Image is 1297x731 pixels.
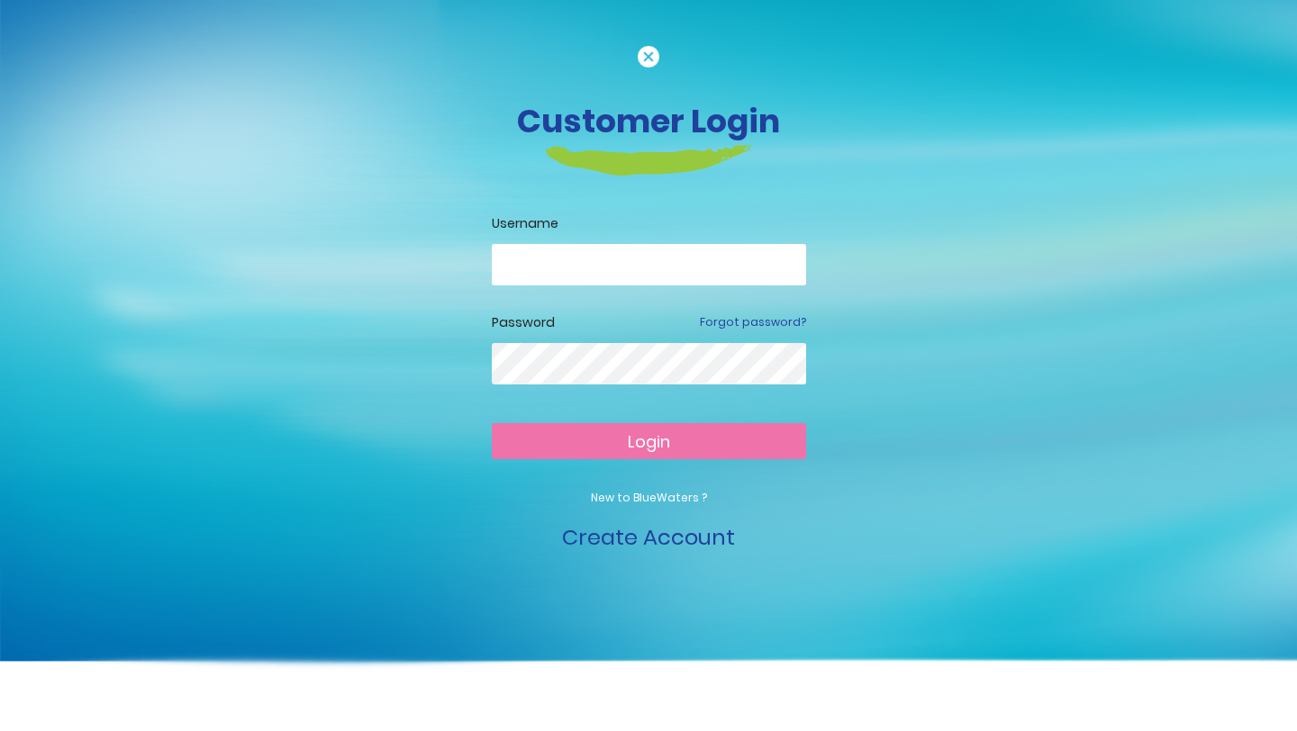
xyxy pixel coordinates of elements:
a: Create Account [562,522,735,552]
a: Forgot password? [700,314,806,330]
p: New to BlueWaters ? [492,490,806,506]
label: Password [492,313,555,332]
span: Login [628,430,670,453]
button: Login [492,423,806,459]
h3: Customer Login [149,102,1148,140]
img: login-heading-border.png [546,145,752,176]
label: Username [492,214,806,233]
img: cancel [638,46,659,68]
